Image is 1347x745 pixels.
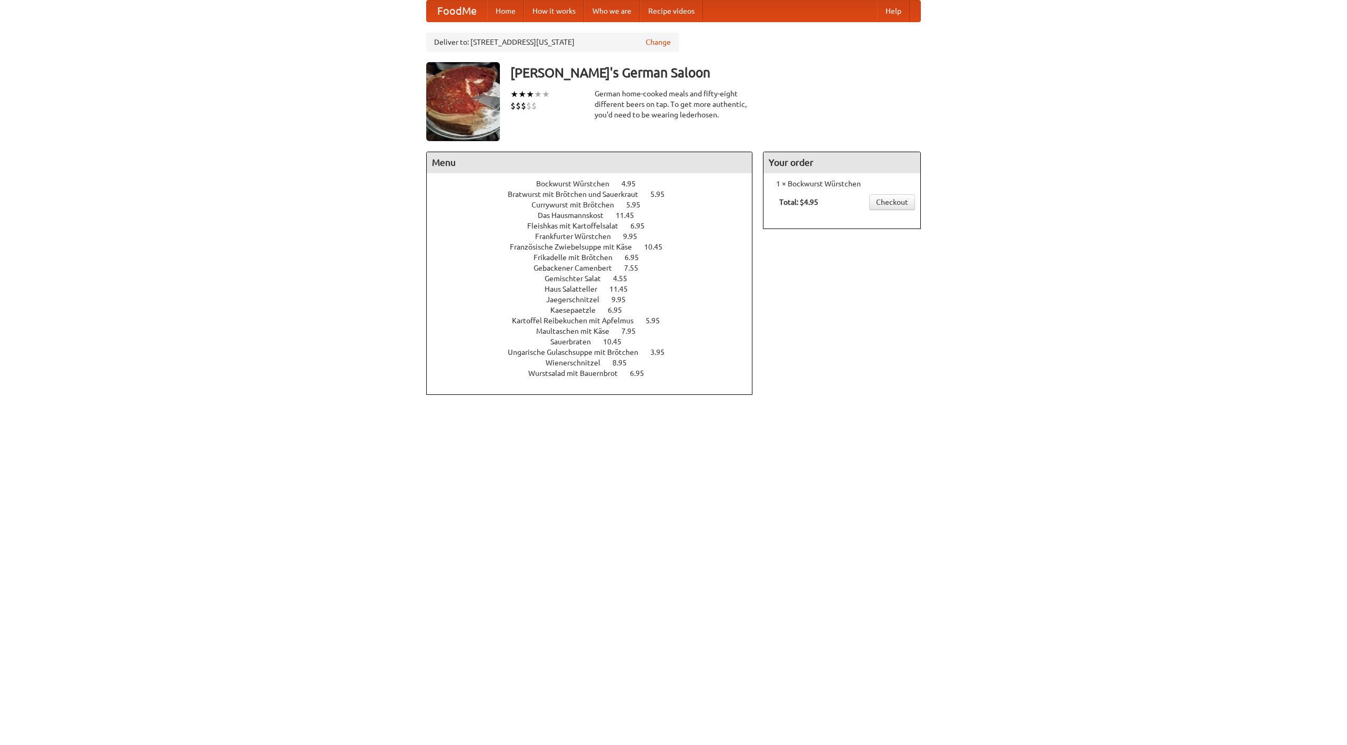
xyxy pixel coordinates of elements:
span: Fleishkas mit Kartoffelsalat [527,222,629,230]
a: Change [646,37,671,47]
span: 5.95 [650,190,675,198]
a: Jaegerschnitzel 9.95 [546,295,645,304]
a: Frankfurter Würstchen 9.95 [535,232,657,241]
a: Gemischter Salat 4.55 [545,274,647,283]
li: ★ [510,88,518,100]
a: Fleishkas mit Kartoffelsalat 6.95 [527,222,664,230]
a: Frikadelle mit Brötchen 6.95 [534,253,658,262]
li: $ [510,100,516,112]
span: Gebackener Camenbert [534,264,622,272]
span: Gemischter Salat [545,274,611,283]
a: Haus Salatteller 11.45 [545,285,647,293]
a: Who we are [584,1,640,22]
span: 11.45 [616,211,645,220]
span: 4.55 [613,274,638,283]
span: 5.95 [646,316,670,325]
a: Bockwurst Würstchen 4.95 [536,180,655,188]
a: Kaesepaetzle 6.95 [550,306,641,314]
b: Total: $4.95 [779,198,818,206]
span: Französische Zwiebelsuppe mit Käse [510,243,642,251]
a: Checkout [869,194,915,210]
li: 1 × Bockwurst Würstchen [769,178,915,189]
span: 6.95 [630,222,655,230]
span: Wienerschnitzel [546,359,611,367]
span: 7.95 [621,327,646,335]
h4: Menu [427,152,752,173]
li: $ [521,100,526,112]
span: 11.45 [609,285,638,293]
li: ★ [542,88,550,100]
span: Currywurst mit Brötchen [531,201,625,209]
li: $ [516,100,521,112]
a: Home [487,1,524,22]
span: 8.95 [612,359,637,367]
span: Haus Salatteller [545,285,608,293]
span: Frikadelle mit Brötchen [534,253,623,262]
span: 4.95 [621,180,646,188]
div: German home-cooked meals and fifty-eight different beers on tap. To get more authentic, you'd nee... [595,88,752,120]
li: ★ [534,88,542,100]
span: Kaesepaetzle [550,306,606,314]
a: Sauerbraten 10.45 [550,337,641,346]
span: 3.95 [650,348,675,356]
h3: [PERSON_NAME]'s German Saloon [510,62,921,83]
span: Ungarische Gulaschsuppe mit Brötchen [508,348,649,356]
div: Deliver to: [STREET_ADDRESS][US_STATE] [426,33,679,52]
a: Französische Zwiebelsuppe mit Käse 10.45 [510,243,682,251]
span: 6.95 [608,306,632,314]
li: $ [531,100,537,112]
span: Kartoffel Reibekuchen mit Apfelmus [512,316,644,325]
a: Gebackener Camenbert 7.55 [534,264,658,272]
a: Ungarische Gulaschsuppe mit Brötchen 3.95 [508,348,684,356]
a: Recipe videos [640,1,703,22]
a: Currywurst mit Brötchen 5.95 [531,201,660,209]
span: Wurstsalad mit Bauernbrot [528,369,628,378]
span: 9.95 [611,295,636,304]
li: $ [526,100,531,112]
span: 6.95 [630,369,655,378]
a: Wienerschnitzel 8.95 [546,359,646,367]
a: How it works [524,1,584,22]
span: 10.45 [603,337,632,346]
span: 7.55 [624,264,649,272]
span: Sauerbraten [550,337,601,346]
span: Jaegerschnitzel [546,295,610,304]
img: angular.jpg [426,62,500,141]
a: Das Hausmannskost 11.45 [538,211,654,220]
span: 9.95 [623,232,648,241]
span: Frankfurter Würstchen [535,232,621,241]
a: FoodMe [427,1,487,22]
span: Bratwurst mit Brötchen und Sauerkraut [508,190,649,198]
span: Das Hausmannskost [538,211,614,220]
a: Kartoffel Reibekuchen mit Apfelmus 5.95 [512,316,679,325]
span: Bockwurst Würstchen [536,180,620,188]
a: Wurstsalad mit Bauernbrot 6.95 [528,369,664,378]
span: 10.45 [644,243,673,251]
li: ★ [518,88,526,100]
span: 5.95 [626,201,651,209]
a: Bratwurst mit Brötchen und Sauerkraut 5.95 [508,190,684,198]
span: 6.95 [625,253,649,262]
span: Maultaschen mit Käse [536,327,620,335]
a: Help [877,1,910,22]
li: ★ [526,88,534,100]
h4: Your order [763,152,920,173]
a: Maultaschen mit Käse 7.95 [536,327,655,335]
